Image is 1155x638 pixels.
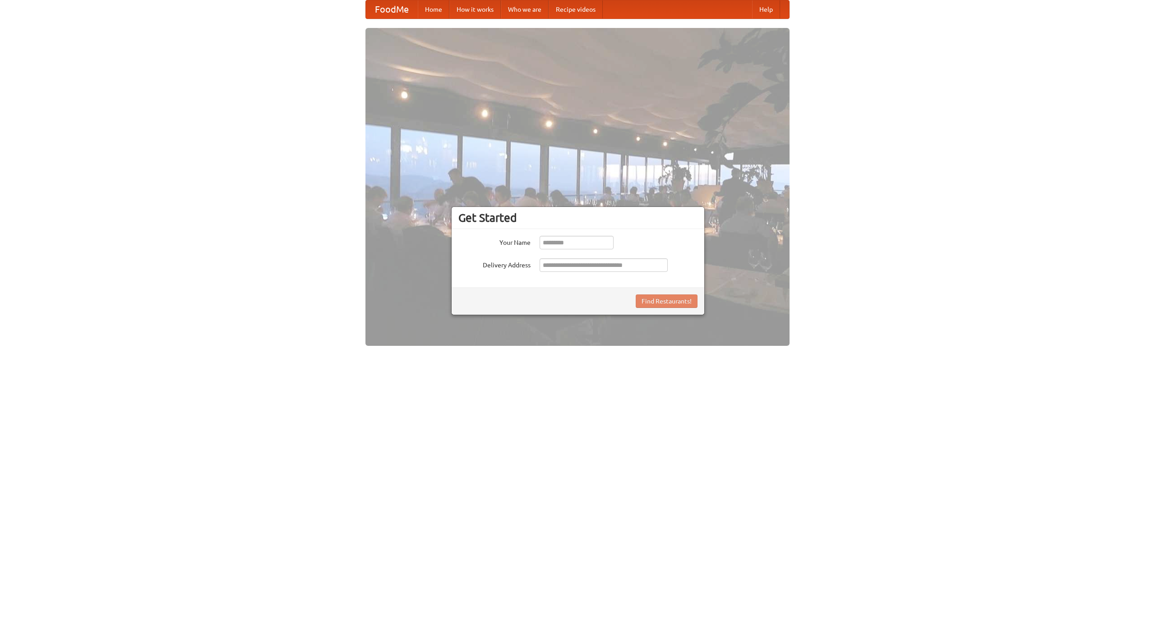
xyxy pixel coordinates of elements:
h3: Get Started [458,211,698,225]
a: FoodMe [366,0,418,18]
label: Your Name [458,236,531,247]
label: Delivery Address [458,258,531,270]
a: Home [418,0,449,18]
a: Help [752,0,780,18]
a: Recipe videos [549,0,603,18]
button: Find Restaurants! [636,294,698,308]
a: How it works [449,0,501,18]
a: Who we are [501,0,549,18]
